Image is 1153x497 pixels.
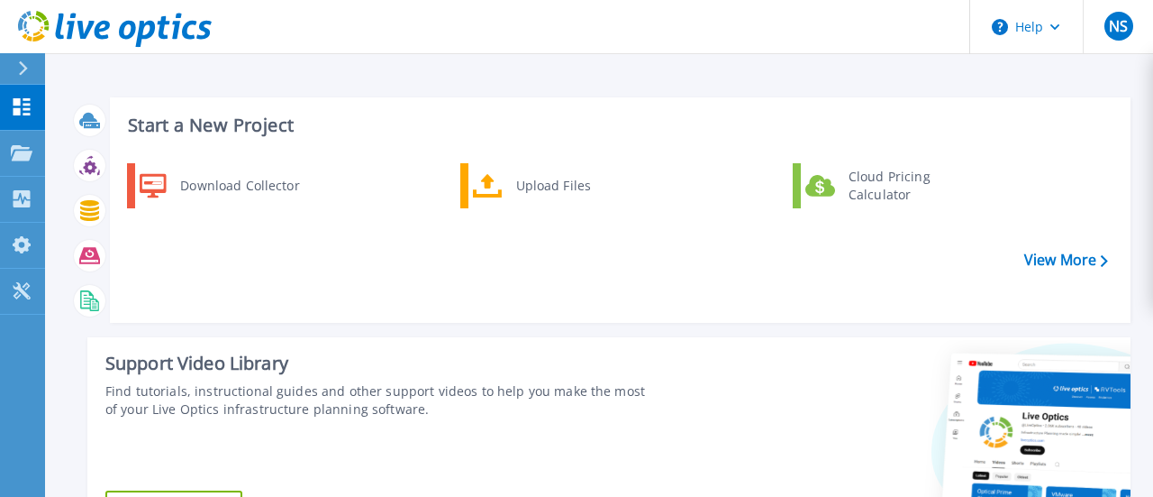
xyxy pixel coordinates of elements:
div: Find tutorials, instructional guides and other support videos to help you make the most of your L... [105,382,648,419]
div: Upload Files [507,168,640,204]
a: Upload Files [460,163,645,208]
a: View More [1024,252,1108,269]
a: Download Collector [127,163,312,208]
div: Support Video Library [105,352,648,375]
a: Cloud Pricing Calculator [793,163,977,208]
span: NS [1109,19,1128,33]
h3: Start a New Project [128,115,1107,135]
div: Download Collector [171,168,307,204]
div: Cloud Pricing Calculator [840,168,973,204]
